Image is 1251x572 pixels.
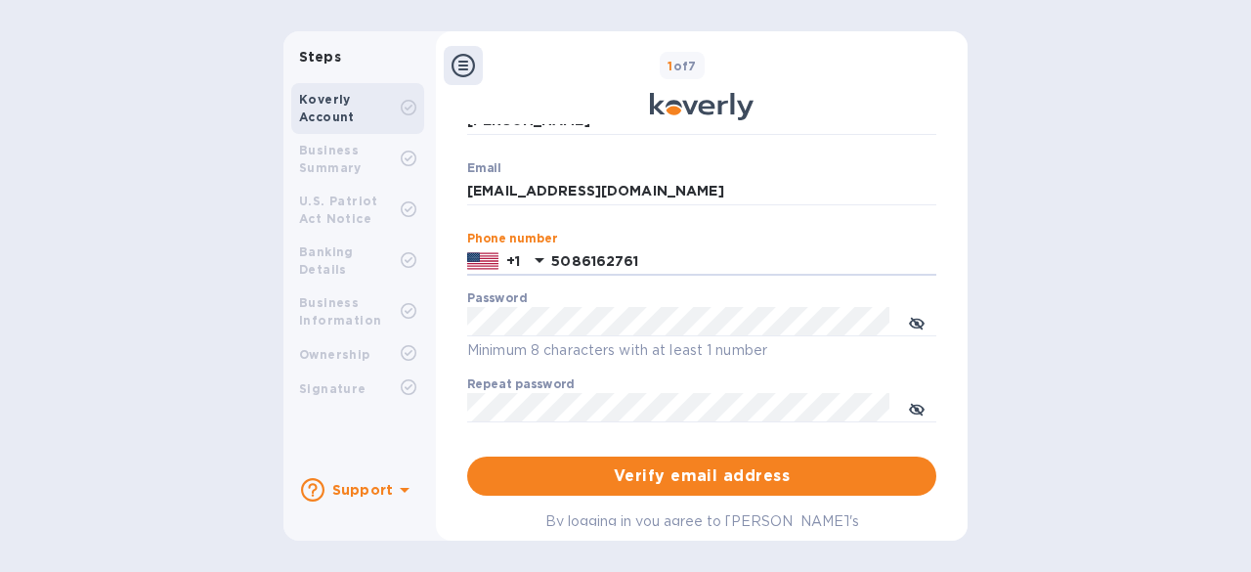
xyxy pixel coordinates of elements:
[467,457,936,496] button: Verify email address
[506,251,520,271] p: +1
[897,388,936,427] button: toggle password visibility
[668,59,672,73] span: 1
[299,194,378,226] b: U.S. Patriot Act Notice
[467,233,557,244] label: Phone number
[467,379,575,391] label: Repeat password
[299,381,367,396] b: Signature
[467,177,936,206] input: Email
[467,339,936,362] p: Minimum 8 characters with at least 1 number
[299,49,341,65] b: Steps
[483,464,921,488] span: Verify email address
[299,295,381,328] b: Business Information
[467,250,498,272] img: US
[299,244,354,277] b: Banking Details
[299,143,362,175] b: Business Summary
[299,92,355,124] b: Koverly Account
[668,59,697,73] b: of 7
[332,482,393,498] b: Support
[299,347,370,362] b: Ownership
[897,302,936,341] button: toggle password visibility
[467,162,501,174] label: Email
[467,293,527,305] label: Password
[545,513,859,548] span: By logging in you agree to [PERSON_NAME]'s and .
